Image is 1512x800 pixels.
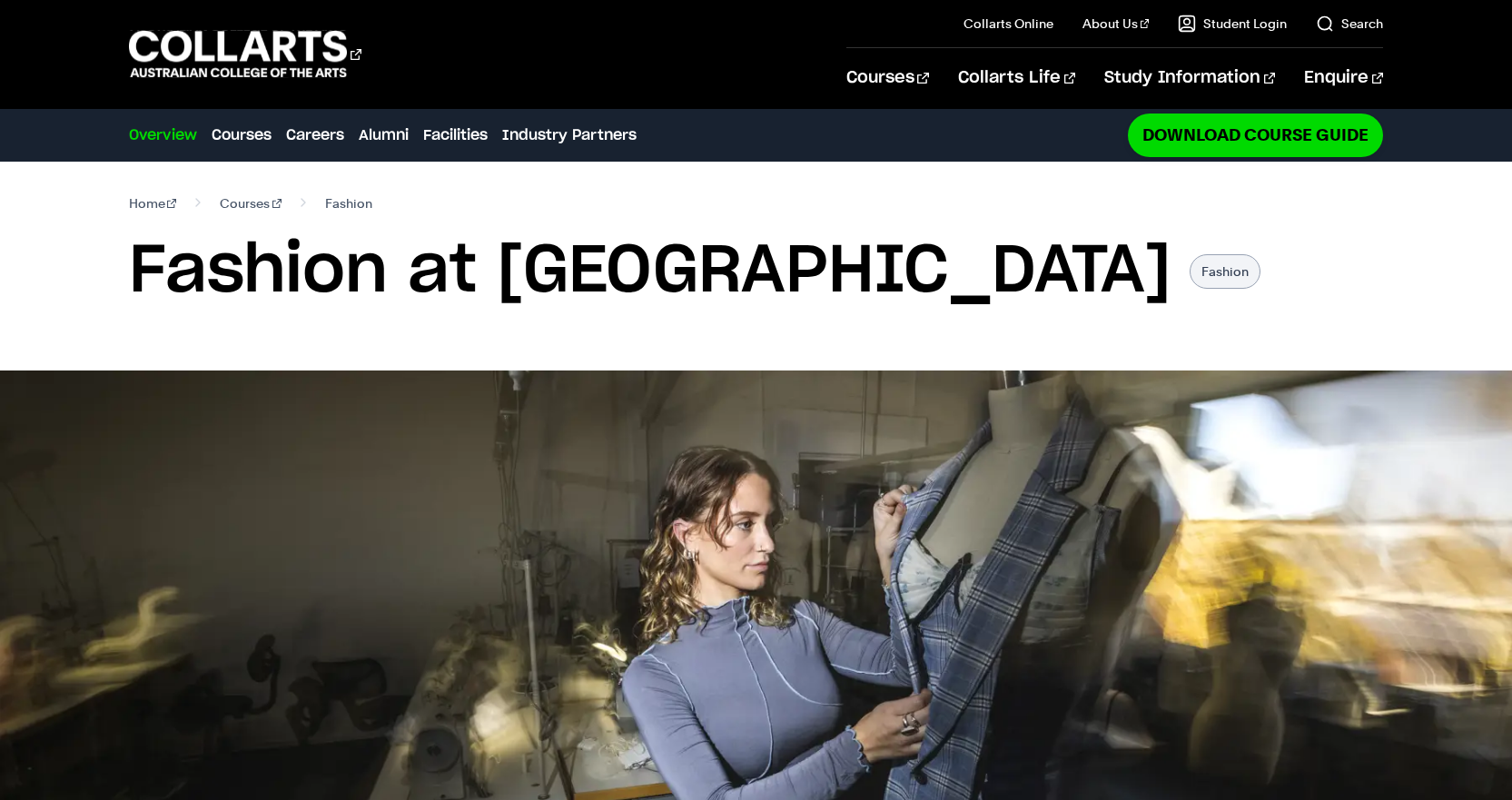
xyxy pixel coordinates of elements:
[1104,48,1275,108] a: Study Information
[1190,254,1260,289] p: Fashion
[423,124,488,146] a: Facilities
[220,191,282,216] a: Courses
[1128,114,1383,156] a: Download Course Guide
[958,48,1075,108] a: Collarts Life
[1304,48,1383,108] a: Enquire
[325,191,372,216] span: Fashion
[964,15,1053,33] a: Collarts Online
[846,48,929,108] a: Courses
[129,231,1171,312] h1: Fashion at [GEOGRAPHIC_DATA]
[1316,15,1383,33] a: Search
[129,191,177,216] a: Home
[1178,15,1287,33] a: Student Login
[502,124,637,146] a: Industry Partners
[1082,15,1150,33] a: About Us
[359,124,409,146] a: Alumni
[129,28,361,80] div: Go to homepage
[286,124,344,146] a: Careers
[129,124,197,146] a: Overview
[212,124,272,146] a: Courses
